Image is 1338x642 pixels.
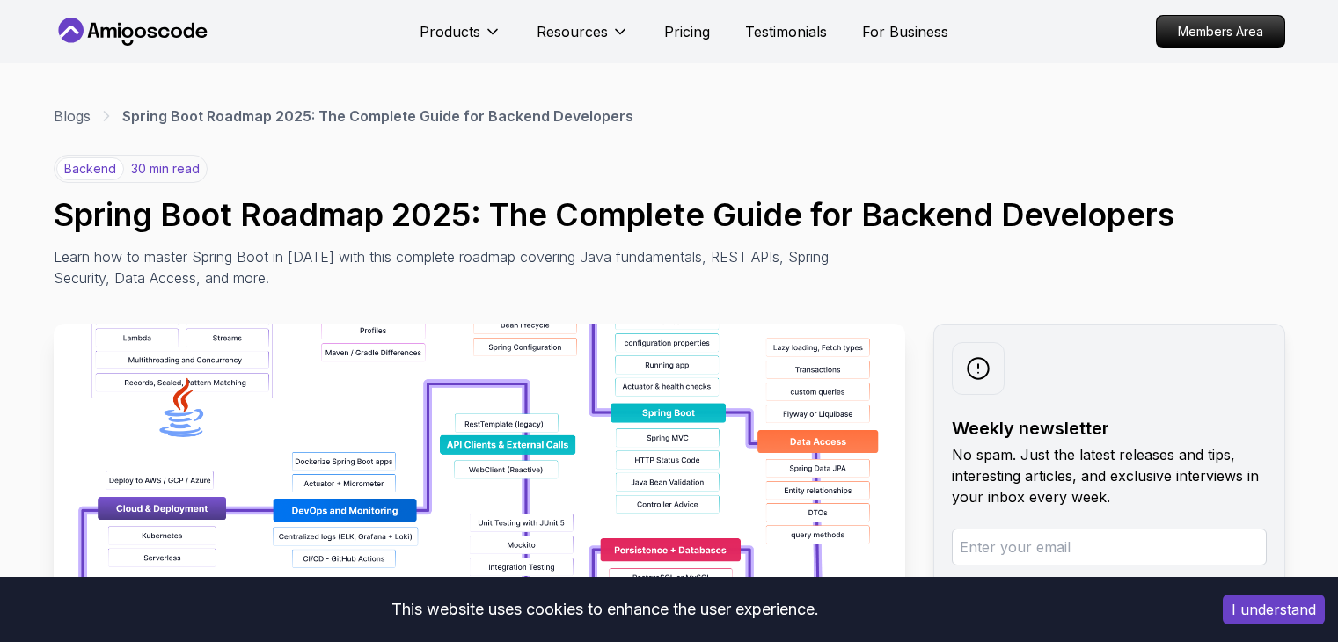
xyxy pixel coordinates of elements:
[1229,532,1338,616] iframe: chat widget
[420,21,501,56] button: Products
[56,157,124,180] p: backend
[952,529,1267,565] input: Enter your email
[745,21,827,42] a: Testimonials
[1223,595,1325,624] button: Accept cookies
[131,160,200,178] p: 30 min read
[54,246,842,288] p: Learn how to master Spring Boot in [DATE] with this complete roadmap covering Java fundamentals, ...
[952,444,1267,507] p: No spam. Just the latest releases and tips, interesting articles, and exclusive interviews in you...
[537,21,629,56] button: Resources
[13,590,1196,629] div: This website uses cookies to enhance the user experience.
[862,21,948,42] a: For Business
[420,21,480,42] p: Products
[54,197,1285,232] h1: Spring Boot Roadmap 2025: The Complete Guide for Backend Developers
[1156,15,1285,48] a: Members Area
[952,416,1267,441] h2: Weekly newsletter
[122,106,633,127] p: Spring Boot Roadmap 2025: The Complete Guide for Backend Developers
[664,21,710,42] a: Pricing
[54,106,91,127] a: Blogs
[537,21,608,42] p: Resources
[1157,16,1284,47] p: Members Area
